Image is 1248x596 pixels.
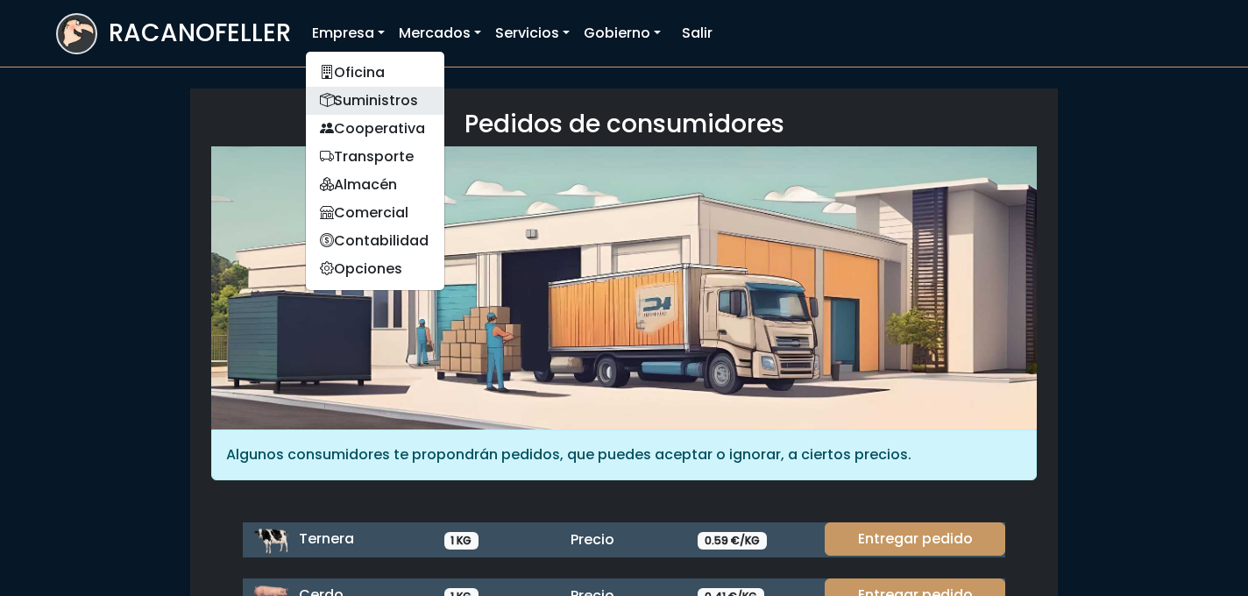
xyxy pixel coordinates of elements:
a: Oficina [306,59,444,87]
span: 1 KG [444,532,479,550]
a: Salir [675,16,720,51]
a: RACANOFELLER [56,9,291,59]
img: orders.jpg [211,146,1037,429]
a: Almacén [306,171,444,199]
a: Mercados [392,16,488,51]
a: Entregar pedido [825,522,1005,556]
h3: RACANOFELLER [109,18,291,48]
a: Gobierno [577,16,668,51]
a: Contabilidad [306,227,444,255]
div: Precio [560,529,687,550]
a: Cooperativa [306,115,444,143]
img: ternera.png [253,522,288,557]
a: Empresa [305,16,392,51]
h3: Pedidos de consumidores [211,110,1037,139]
a: Servicios [488,16,577,51]
a: Transporte [306,143,444,171]
a: Comercial [306,199,444,227]
div: Algunos consumidores te propondrán pedidos, que puedes aceptar o ignorar, a ciertos precios. [211,429,1037,480]
span: Ternera [299,529,354,549]
a: Opciones [306,255,444,283]
img: logoracarojo.png [58,15,96,48]
a: Suministros [306,87,444,115]
span: 0.59 €/KG [698,532,767,550]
